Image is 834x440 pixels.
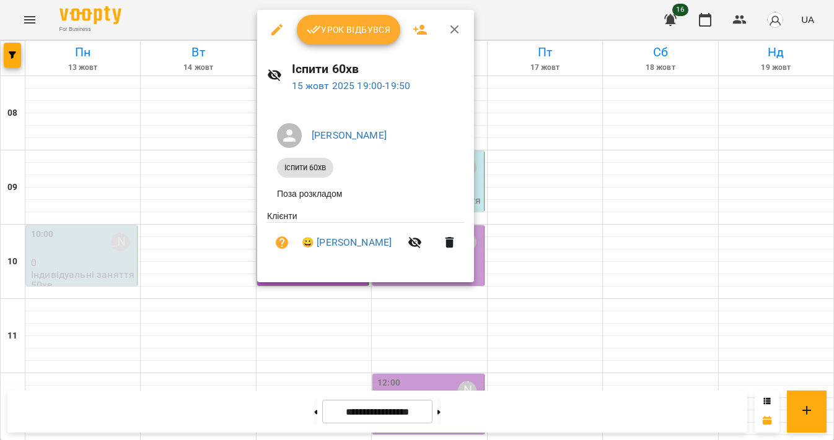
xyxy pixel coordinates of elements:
[267,228,297,257] button: Візит ще не сплачено. Додати оплату?
[292,59,465,79] h6: Іспити 60хв
[312,129,387,141] a: [PERSON_NAME]
[307,22,391,37] span: Урок відбувся
[297,15,401,45] button: Урок відбувся
[267,210,464,267] ul: Клієнти
[267,183,464,205] li: Поза розкладом
[302,235,392,250] a: 😀 [PERSON_NAME]
[292,80,411,92] a: 15 жовт 2025 19:00-19:50
[277,162,333,173] span: Іспити 60хв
